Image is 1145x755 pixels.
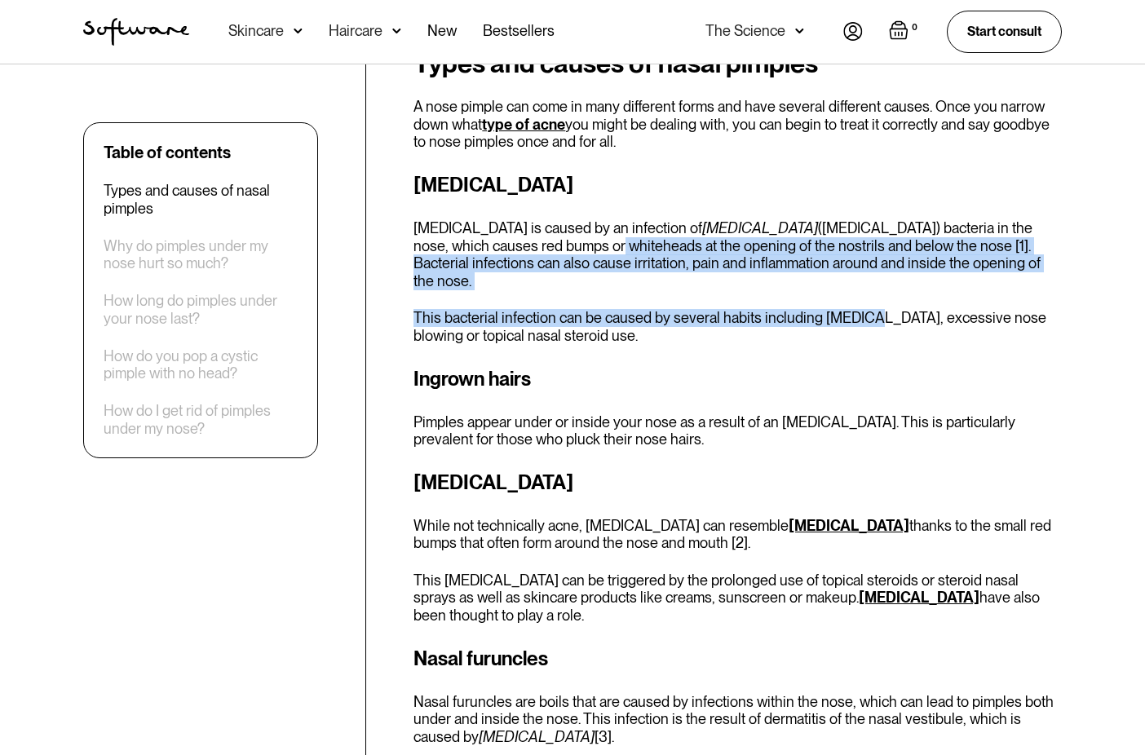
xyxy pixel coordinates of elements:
[104,292,298,327] a: How long do pimples under your nose last?
[789,517,909,534] a: [MEDICAL_DATA]
[413,644,1062,673] h3: Nasal furuncles
[479,728,595,745] em: [MEDICAL_DATA]
[413,413,1062,448] p: Pimples appear under or inside your nose as a result of an [MEDICAL_DATA]. This is particularly p...
[413,468,1062,497] h3: [MEDICAL_DATA]
[413,693,1062,746] p: Nasal furuncles are boils that are caused by infections within the nose, which can lead to pimple...
[702,219,818,236] em: [MEDICAL_DATA]
[104,182,298,217] a: Types and causes of nasal pimples
[413,219,1062,289] p: [MEDICAL_DATA] is caused by an infection of ([MEDICAL_DATA]) bacteria in the nose, which causes r...
[947,11,1062,52] a: Start consult
[104,347,298,382] a: How do you pop a cystic pimple with no head?
[83,18,189,46] img: Software Logo
[413,517,1062,552] p: While not technically acne, [MEDICAL_DATA] can resemble thanks to the small red bumps that often ...
[413,572,1062,625] p: This [MEDICAL_DATA] can be triggered by the prolonged use of topical steroids or steroid nasal sp...
[795,23,804,39] img: arrow down
[104,143,231,162] div: Table of contents
[329,23,382,39] div: Haircare
[413,98,1062,151] p: A nose pimple can come in many different forms and have several different causes. Once you narrow...
[392,23,401,39] img: arrow down
[413,49,1062,78] h2: Types and causes of nasal pimples
[104,402,298,437] a: How do I get rid of pimples under my nose?
[413,309,1062,344] p: This bacterial infection can be caused by several habits including [MEDICAL_DATA], excessive nose...
[705,23,785,39] div: The Science
[294,23,303,39] img: arrow down
[482,116,565,133] a: type of acne
[104,237,298,272] a: Why do pimples under my nose hurt so much?
[908,20,921,35] div: 0
[413,364,1062,394] h3: Ingrown hairs
[859,589,979,606] a: [MEDICAL_DATA]
[228,23,284,39] div: Skincare
[413,170,1062,200] h3: [MEDICAL_DATA]
[889,20,921,43] a: Open empty cart
[83,18,189,46] a: home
